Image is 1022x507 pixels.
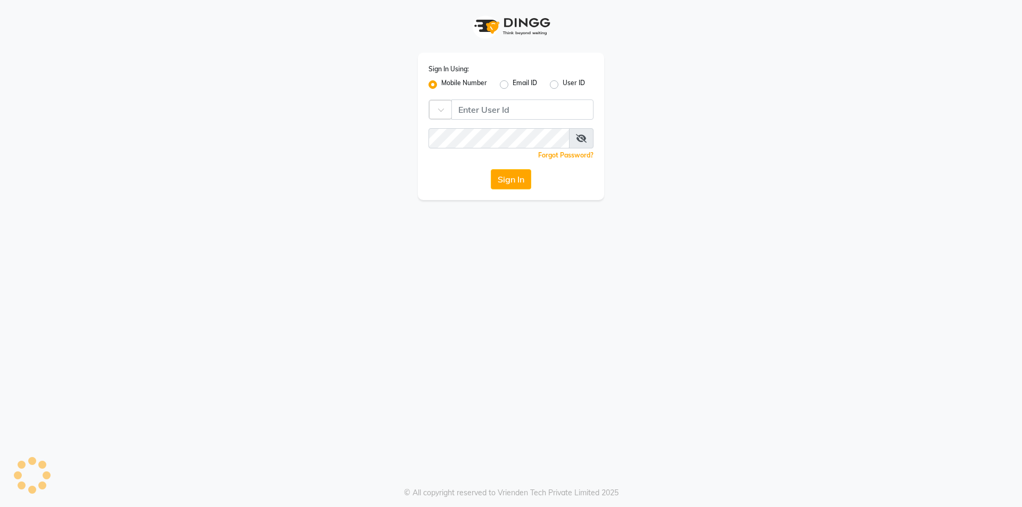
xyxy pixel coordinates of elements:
[428,128,570,148] input: Username
[538,151,594,159] a: Forgot Password?
[451,99,594,120] input: Username
[513,78,537,91] label: Email ID
[468,11,554,42] img: logo1.svg
[428,64,469,74] label: Sign In Using:
[491,169,531,189] button: Sign In
[563,78,585,91] label: User ID
[441,78,487,91] label: Mobile Number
